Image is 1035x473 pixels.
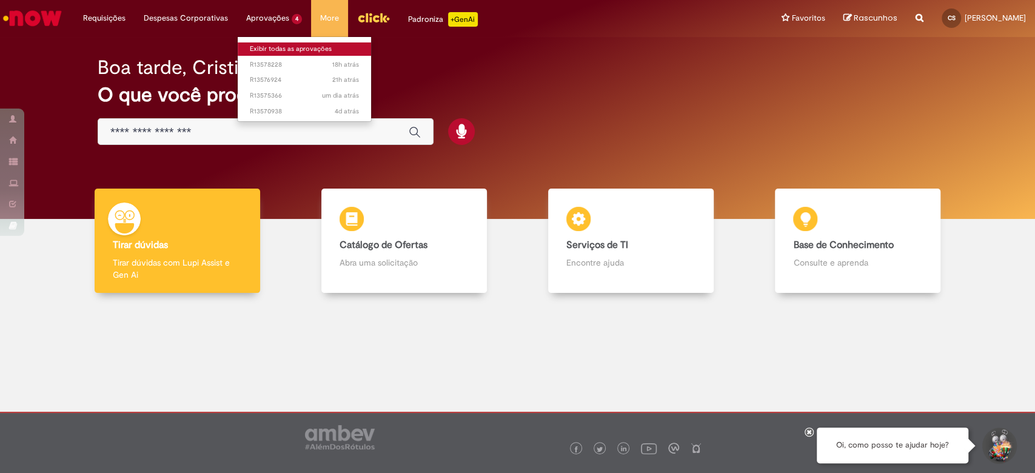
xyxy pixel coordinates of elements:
[290,189,517,294] a: Catálogo de Ofertas Abra uma solicitação
[965,13,1026,23] span: [PERSON_NAME]
[332,75,359,84] time: 29/09/2025 13:40:23
[292,14,302,24] span: 4
[340,239,427,251] b: Catálogo de Ofertas
[332,60,359,69] span: 18h atrás
[668,443,679,454] img: logo_footer_workplace.png
[238,42,371,56] a: Exibir todas as aprovações
[573,446,579,452] img: logo_footer_facebook.png
[792,12,825,24] span: Favoritos
[98,84,937,106] h2: O que você procura hoje?
[854,12,897,24] span: Rascunhos
[320,12,339,24] span: More
[238,73,371,87] a: Aberto R13576924 :
[793,257,922,269] p: Consulte e aprenda
[843,13,897,24] a: Rascunhos
[322,91,359,100] time: 29/09/2025 09:34:25
[332,60,359,69] time: 29/09/2025 16:35:34
[305,425,375,449] img: logo_footer_ambev_rotulo_gray.png
[250,75,359,85] span: R13576924
[238,58,371,72] a: Aberto R13578228 :
[448,12,478,27] p: +GenAi
[566,239,628,251] b: Serviços de TI
[641,440,657,456] img: logo_footer_youtube.png
[237,36,372,122] ul: Aprovações
[246,12,289,24] span: Aprovações
[621,446,627,453] img: logo_footer_linkedin.png
[144,12,228,24] span: Despesas Corporativas
[250,107,359,116] span: R13570938
[98,57,271,78] h2: Boa tarde, Cristiano
[335,107,359,116] time: 26/09/2025 14:49:14
[113,257,242,281] p: Tirar dúvidas com Lupi Assist e Gen Ai
[745,189,971,294] a: Base de Conhecimento Consulte e aprenda
[691,443,702,454] img: logo_footer_naosei.png
[64,189,290,294] a: Tirar dúvidas Tirar dúvidas com Lupi Assist e Gen Ai
[408,12,478,27] div: Padroniza
[518,189,745,294] a: Serviços de TI Encontre ajuda
[250,91,359,101] span: R13575366
[980,428,1017,464] button: Iniciar Conversa de Suporte
[238,89,371,102] a: Aberto R13575366 :
[332,75,359,84] span: 21h atrás
[948,14,956,22] span: CS
[340,257,469,269] p: Abra uma solicitação
[817,428,968,463] div: Oi, como posso te ajudar hoje?
[250,60,359,70] span: R13578228
[238,105,371,118] a: Aberto R13570938 :
[335,107,359,116] span: 4d atrás
[597,446,603,452] img: logo_footer_twitter.png
[113,239,168,251] b: Tirar dúvidas
[566,257,695,269] p: Encontre ajuda
[83,12,126,24] span: Requisições
[793,239,893,251] b: Base de Conhecimento
[1,6,64,30] img: ServiceNow
[322,91,359,100] span: um dia atrás
[357,8,390,27] img: click_logo_yellow_360x200.png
